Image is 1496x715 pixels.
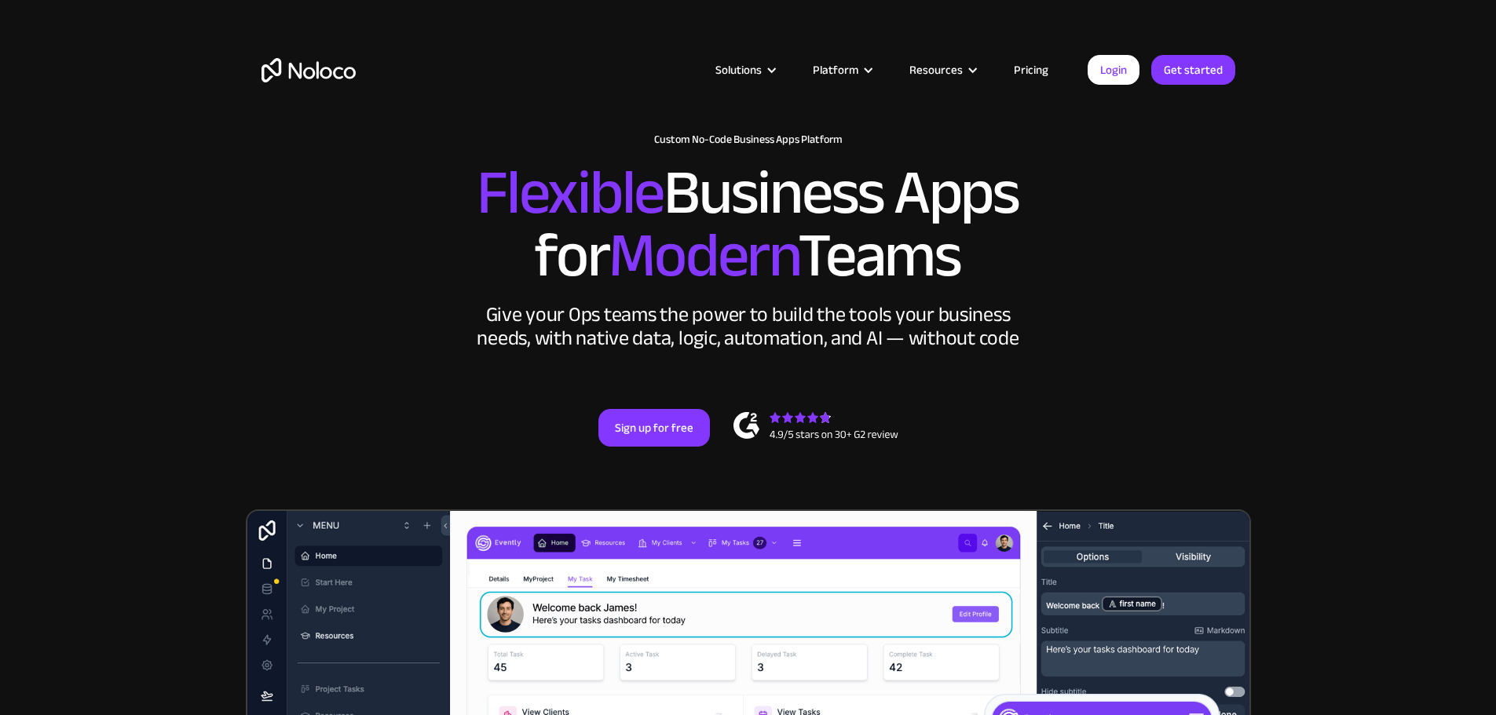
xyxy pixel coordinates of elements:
[890,60,994,80] div: Resources
[262,58,356,82] a: home
[609,197,798,314] span: Modern
[994,60,1068,80] a: Pricing
[1088,55,1139,85] a: Login
[262,162,1235,287] h2: Business Apps for Teams
[1151,55,1235,85] a: Get started
[474,303,1023,350] div: Give your Ops teams the power to build the tools your business needs, with native data, logic, au...
[793,60,890,80] div: Platform
[813,60,858,80] div: Platform
[715,60,762,80] div: Solutions
[598,409,710,447] a: Sign up for free
[909,60,963,80] div: Resources
[696,60,793,80] div: Solutions
[477,134,664,251] span: Flexible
